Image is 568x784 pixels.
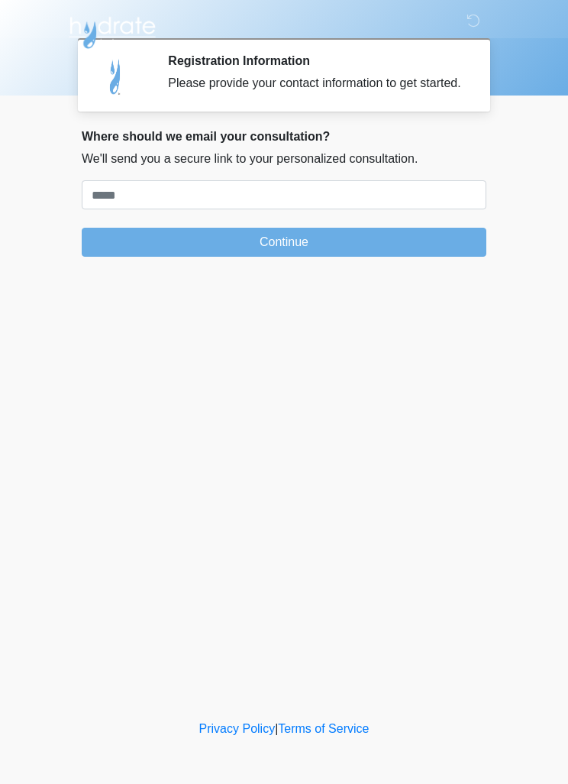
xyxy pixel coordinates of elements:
[82,228,486,257] button: Continue
[278,722,369,735] a: Terms of Service
[82,150,486,168] p: We'll send you a secure link to your personalized consultation.
[199,722,276,735] a: Privacy Policy
[66,11,158,50] img: Hydrate IV Bar - Scottsdale Logo
[82,129,486,144] h2: Where should we email your consultation?
[93,53,139,99] img: Agent Avatar
[168,74,463,92] div: Please provide your contact information to get started.
[275,722,278,735] a: |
